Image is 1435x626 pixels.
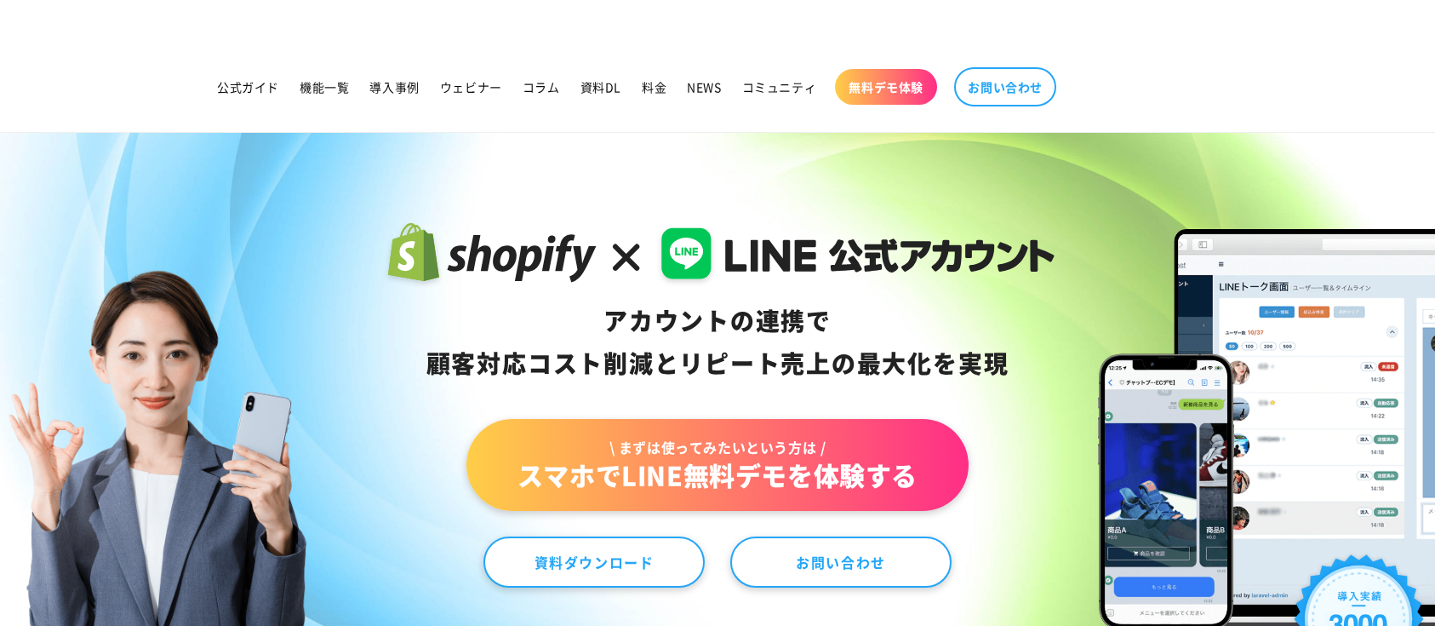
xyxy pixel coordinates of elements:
[730,537,952,588] a: お問い合わせ
[968,79,1043,95] span: お問い合わせ
[217,79,279,95] span: 公式ガイド
[512,69,570,105] a: コラム
[742,79,817,95] span: コミュニティ
[380,300,1055,385] div: アカウントの連携で 顧客対応コスト削減と リピート売上の 最大化を実現
[483,537,705,588] a: 資料ダウンロード
[687,79,721,95] span: NEWS
[207,69,289,105] a: 公式ガイド
[300,79,349,95] span: 機能一覧
[359,69,429,105] a: 導入事例
[732,69,827,105] a: コミュニティ
[677,69,731,105] a: NEWS
[580,79,621,95] span: 資料DL
[430,69,512,105] a: ウェビナー
[466,419,969,511] a: \ まずは使ってみたいという方は /スマホでLINE無料デモを体験する
[570,69,632,105] a: 資料DL
[835,69,937,105] a: 無料デモ体験
[369,79,419,95] span: 導入事例
[849,79,923,95] span: 無料デモ体験
[954,67,1056,106] a: お問い合わせ
[632,69,677,105] a: 料金
[440,79,502,95] span: ウェビナー
[517,438,918,457] span: \ まずは使ってみたいという方は /
[523,79,560,95] span: コラム
[289,69,359,105] a: 機能一覧
[642,79,666,95] span: 料金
